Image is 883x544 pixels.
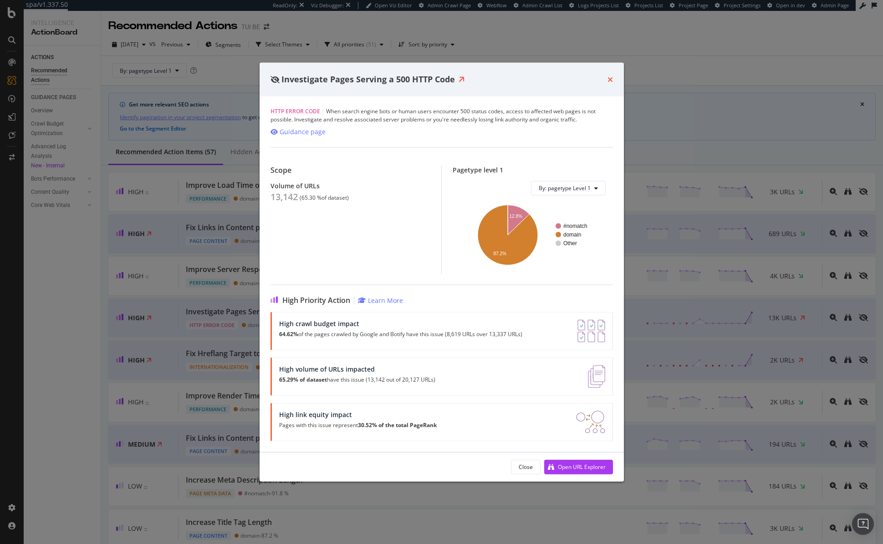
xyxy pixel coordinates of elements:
div: Learn More [368,296,403,304]
svg: A chart. [460,202,606,266]
strong: 30.52% of the total PageRank [358,421,437,428]
text: Other [563,240,577,247]
text: #nomatch [563,223,587,229]
img: AY0oso9MOvYAAAAASUVORK5CYII= [577,319,605,342]
div: ( 65.30 % of dataset ) [300,194,349,201]
strong: 65.29% of dataset [279,375,327,383]
p: of the pages crawled by Google and Botify have this issue (8,619 URLs over 13,337 URLs) [279,331,522,337]
a: Guidance page [271,127,326,136]
div: Close [519,463,533,471]
div: 13,142 [271,191,298,202]
div: Scope [271,166,430,174]
div: When search engine bots or human users encounter 500 status codes, access to affected web pages i... [271,107,613,123]
div: High link equity impact [279,410,437,418]
div: Guidance page [280,127,326,136]
p: have this issue (13,142 out of 20,127 URLs) [279,376,435,383]
div: modal [260,63,624,482]
div: High crawl budget impact [279,319,522,327]
span: Investigate Pages Serving a 500 HTTP Code [281,74,455,85]
span: HTTP Error Code [271,107,320,115]
div: Open Intercom Messenger [852,513,874,535]
a: Learn More [358,296,403,304]
div: Open URL Explorer [558,463,606,471]
strong: 64.62% [279,330,298,337]
text: 12.8% [509,214,522,219]
button: Open URL Explorer [544,459,613,474]
img: DDxVyA23.png [576,410,605,433]
p: Pages with this issue represent [279,422,437,428]
div: times [607,74,613,86]
div: High volume of URLs impacted [279,365,435,373]
span: High Priority Action [282,296,350,304]
button: By: pagetype Level 1 [531,181,606,195]
div: eye-slash [271,76,280,83]
button: Close [511,459,541,474]
div: Pagetype level 1 [453,166,613,173]
img: e5DMFwAAAABJRU5ErkJggg== [588,365,605,388]
text: 87.2% [493,251,506,256]
span: By: pagetype Level 1 [539,184,591,192]
text: domain [563,232,581,238]
div: Volume of URLs [271,181,430,189]
span: | [322,107,325,115]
